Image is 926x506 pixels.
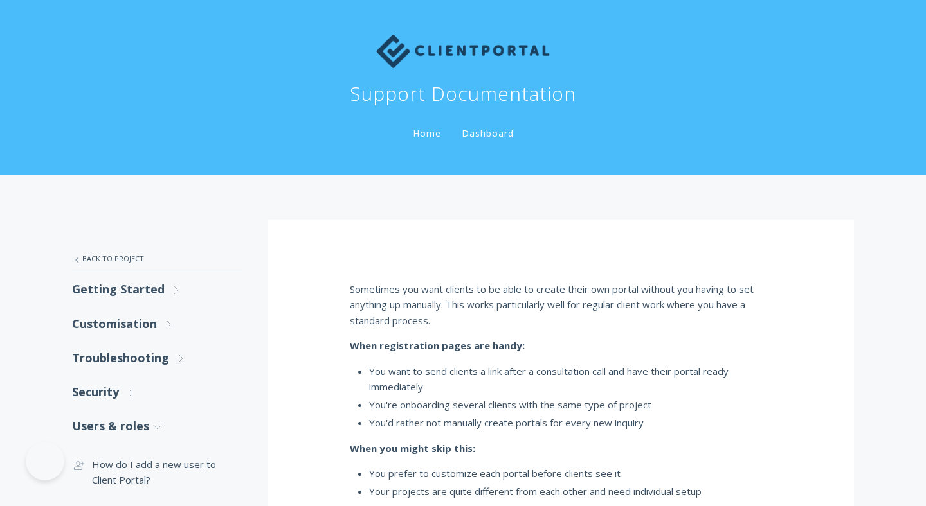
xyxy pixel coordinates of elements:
[369,415,772,430] li: You'd rather not manually create portals for every new inquiry
[72,409,242,443] a: Users & roles
[72,375,242,409] a: Security
[369,363,772,395] li: You want to send clients a link after a consultation call and have their portal ready immediately
[350,442,475,455] strong: When you might skip this:
[72,449,242,496] a: How do I add a new user to Client Portal?
[369,397,772,412] li: You're onboarding several clients with the same type of project
[459,127,516,139] a: Dashboard
[410,127,444,139] a: Home
[369,466,772,481] li: You prefer to customize each portal before clients see it
[350,339,525,352] strong: When registration pages are handy:
[72,341,242,375] a: Troubleshooting
[72,272,242,306] a: Getting Started
[350,81,576,107] h1: Support Documentation
[26,442,64,480] iframe: Toggle Customer Support
[350,281,772,328] p: Sometimes you want clients to be able to create their own portal without you having to set anythi...
[369,484,772,499] li: Your projects are quite different from each other and need individual setup
[72,245,242,272] a: Back to Project
[72,307,242,341] a: Customisation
